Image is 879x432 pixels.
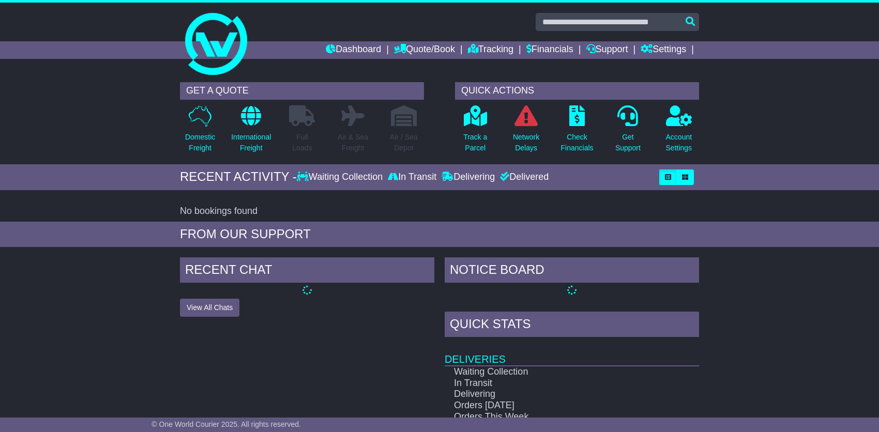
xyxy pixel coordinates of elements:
[180,82,424,100] div: GET A QUOTE
[463,132,487,153] p: Track a Parcel
[513,132,539,153] p: Network Delays
[231,132,271,153] p: International Freight
[390,132,418,153] p: Air / Sea Depot
[666,132,692,153] p: Account Settings
[231,105,271,159] a: InternationalFreight
[560,105,594,159] a: CheckFinancials
[445,312,699,340] div: Quick Stats
[185,105,216,159] a: DomesticFreight
[180,227,699,242] div: FROM OUR SUPPORT
[180,169,297,184] div: RECENT ACTIVITY -
[394,41,455,59] a: Quote/Book
[445,389,662,400] td: Delivering
[185,132,215,153] p: Domestic Freight
[180,299,239,317] button: View All Chats
[326,41,381,59] a: Dashboard
[561,132,594,153] p: Check Financials
[455,82,699,100] div: QUICK ACTIONS
[151,420,301,428] span: © One World Courier 2025. All rights reserved.
[615,105,641,159] a: GetSupport
[445,411,662,423] td: Orders This Week
[445,340,699,366] td: Deliveries
[526,41,573,59] a: Financials
[338,132,368,153] p: Air & Sea Freight
[665,105,693,159] a: AccountSettings
[468,41,513,59] a: Tracking
[439,172,497,183] div: Delivering
[445,378,662,389] td: In Transit
[445,400,662,411] td: Orders [DATE]
[463,105,488,159] a: Track aParcel
[445,257,699,285] div: NOTICE BOARD
[297,172,385,183] div: Waiting Collection
[512,105,540,159] a: NetworkDelays
[289,132,315,153] p: Full Loads
[445,366,662,378] td: Waiting Collection
[180,206,699,217] div: No bookings found
[497,172,549,183] div: Delivered
[615,132,641,153] p: Get Support
[641,41,686,59] a: Settings
[180,257,434,285] div: RECENT CHAT
[586,41,628,59] a: Support
[385,172,439,183] div: In Transit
